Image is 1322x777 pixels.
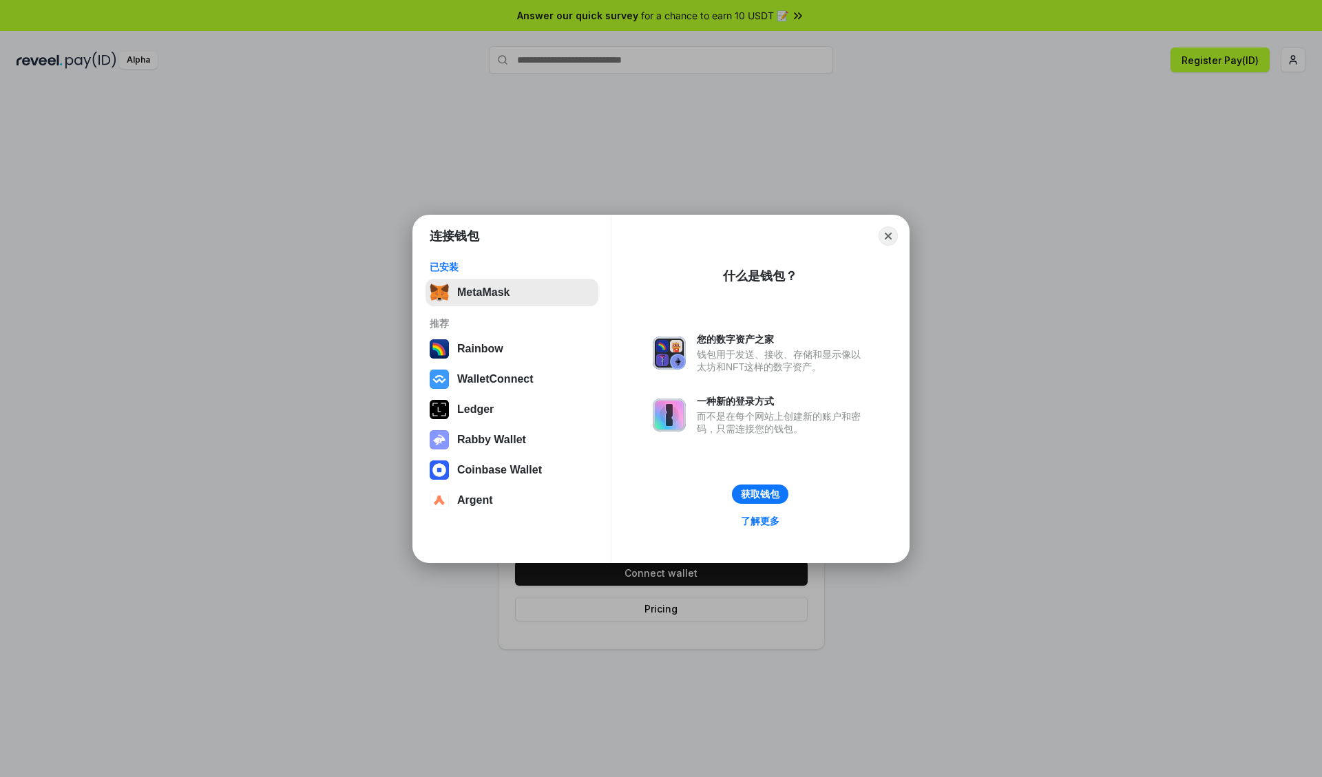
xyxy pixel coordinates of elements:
[741,515,779,527] div: 了解更多
[457,464,542,476] div: Coinbase Wallet
[426,426,598,454] button: Rabby Wallet
[457,286,510,299] div: MetaMask
[426,396,598,423] button: Ledger
[430,460,449,480] img: svg+xml,%3Csvg%20width%3D%2228%22%20height%3D%2228%22%20viewBox%3D%220%200%2028%2028%22%20fill%3D...
[697,333,868,345] div: 您的数字资产之家
[457,494,493,507] div: Argent
[732,485,788,504] button: 获取钱包
[879,226,898,246] button: Close
[430,339,449,359] img: svg+xml,%3Csvg%20width%3D%22120%22%20height%3D%22120%22%20viewBox%3D%220%200%20120%20120%22%20fil...
[430,430,449,449] img: svg+xml,%3Csvg%20xmlns%3D%22http%3A%2F%2Fwww.w3.org%2F2000%2Fsvg%22%20fill%3D%22none%22%20viewBox...
[653,398,686,432] img: svg+xml,%3Csvg%20xmlns%3D%22http%3A%2F%2Fwww.w3.org%2F2000%2Fsvg%22%20fill%3D%22none%22%20viewBox...
[430,283,449,302] img: svg+xml,%3Csvg%20fill%3D%22none%22%20height%3D%2233%22%20viewBox%3D%220%200%2035%2033%22%20width%...
[426,487,598,514] button: Argent
[697,395,868,407] div: 一种新的登录方式
[430,317,594,330] div: 推荐
[697,348,868,373] div: 钱包用于发送、接收、存储和显示像以太坊和NFT这样的数字资产。
[733,512,788,530] a: 了解更多
[457,373,534,385] div: WalletConnect
[426,365,598,393] button: WalletConnect
[430,491,449,510] img: svg+xml,%3Csvg%20width%3D%2228%22%20height%3D%2228%22%20viewBox%3D%220%200%2028%2028%22%20fill%3D...
[426,456,598,484] button: Coinbase Wallet
[653,337,686,370] img: svg+xml,%3Csvg%20xmlns%3D%22http%3A%2F%2Fwww.w3.org%2F2000%2Fsvg%22%20fill%3D%22none%22%20viewBox...
[457,434,526,446] div: Rabby Wallet
[430,370,449,389] img: svg+xml,%3Csvg%20width%3D%2228%22%20height%3D%2228%22%20viewBox%3D%220%200%2028%2028%22%20fill%3D...
[697,410,868,435] div: 而不是在每个网站上创建新的账户和密码，只需连接您的钱包。
[741,488,779,500] div: 获取钱包
[457,343,503,355] div: Rainbow
[426,279,598,306] button: MetaMask
[723,268,797,284] div: 什么是钱包？
[430,400,449,419] img: svg+xml,%3Csvg%20xmlns%3D%22http%3A%2F%2Fwww.w3.org%2F2000%2Fsvg%22%20width%3D%2228%22%20height%3...
[457,403,494,416] div: Ledger
[430,228,479,244] h1: 连接钱包
[430,261,594,273] div: 已安装
[426,335,598,363] button: Rainbow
